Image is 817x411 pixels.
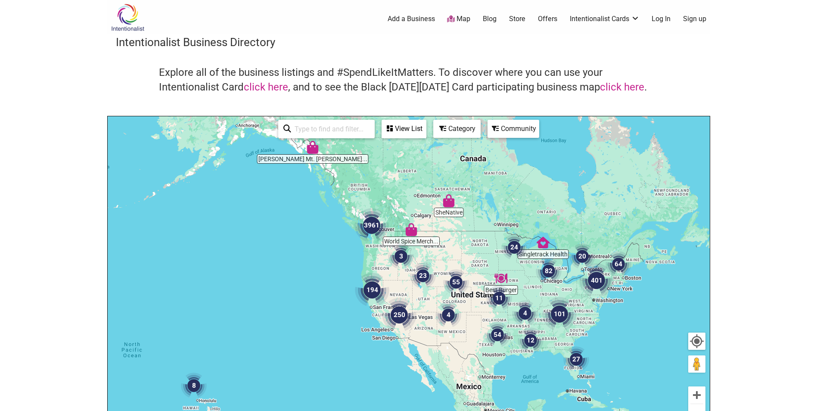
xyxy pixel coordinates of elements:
[536,258,562,284] div: 82
[488,120,539,138] div: Filter by Community
[483,14,497,24] a: Blog
[538,14,557,24] a: Offers
[159,65,659,94] h4: Explore all of the business listings and #SpendLikeItMatters. To discover where you can use your ...
[652,14,671,24] a: Log In
[537,236,550,249] div: Singletrack Health
[501,234,527,260] div: 24
[388,243,414,269] div: 3
[410,263,436,289] div: 23
[433,120,481,138] div: Filter by category
[683,14,706,24] a: Sign up
[405,223,418,236] div: World Spice Merchants
[434,121,480,137] div: Category
[688,333,705,350] button: Your Location
[488,121,538,137] div: Community
[486,285,512,311] div: 11
[570,14,640,24] a: Intentionalist Cards
[181,373,207,399] div: 8
[382,120,426,138] div: See a list of the visible businesses
[688,355,705,373] button: Drag Pegman onto the map to open Street View
[542,297,577,331] div: 101
[563,346,589,372] div: 27
[569,243,595,269] div: 20
[354,208,389,243] div: 3961
[494,272,507,285] div: Best Burger
[435,302,461,328] div: 4
[278,120,375,138] div: Type to search and filter
[579,263,614,298] div: 401
[107,3,148,31] img: Intentionalist
[688,386,705,404] button: Zoom in
[518,327,544,353] div: 12
[509,14,525,24] a: Store
[382,298,416,332] div: 250
[306,141,319,154] div: Tripp's Mt. Juneau Trading Post
[600,81,644,93] a: click here
[382,121,426,137] div: View List
[447,14,470,24] a: Map
[606,251,631,277] div: 64
[291,121,370,137] input: Type to find and filter...
[355,273,389,307] div: 194
[512,300,538,326] div: 4
[244,81,288,93] a: click here
[116,34,702,50] h3: Intentionalist Business Directory
[485,322,510,348] div: 54
[443,269,469,295] div: 55
[442,194,455,207] div: SheNative
[388,14,435,24] a: Add a Business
